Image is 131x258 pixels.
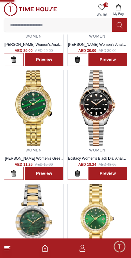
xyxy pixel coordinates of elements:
[94,12,110,17] span: Wishlist
[25,167,63,180] a: Preview
[110,2,127,18] button: My Bag
[41,245,49,252] a: Home
[113,240,126,253] div: Chat Widget
[88,167,127,180] a: Preview
[15,48,33,53] h4: AED 29.00
[89,34,105,38] a: WOMEN
[78,162,96,167] h4: AED 18.24
[25,148,42,152] a: WOMEN
[88,53,127,66] a: Preview
[4,70,63,147] img: ...
[89,148,105,152] a: WOMEN
[99,48,116,53] span: AED 30.00
[68,70,127,147] img: ...
[111,12,126,16] span: My Bag
[4,42,63,56] a: [PERSON_NAME] Women's Analog Dark Green Dial Watch - LC07940.170
[94,2,110,18] a: 18Wishlist
[99,162,116,167] span: AED 48.00
[35,162,53,167] span: AED 15.00
[5,156,64,165] a: [PERSON_NAME] Women's Green Dial Analog Watch - K23518-GBGH
[68,42,126,56] a: [PERSON_NAME] Women's Analog Dark Green Dial Watch - LC08165.170
[78,48,96,53] h4: AED 30.00
[35,48,53,53] span: AED 29.00
[15,162,33,167] h4: AED 11.25
[25,34,42,38] a: WOMEN
[25,53,63,66] a: Preview
[4,2,57,16] img: ...
[103,2,108,7] span: 18
[68,156,126,165] a: Ecstacy Women's Black Dial Analog Watch - E24504-KBKB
